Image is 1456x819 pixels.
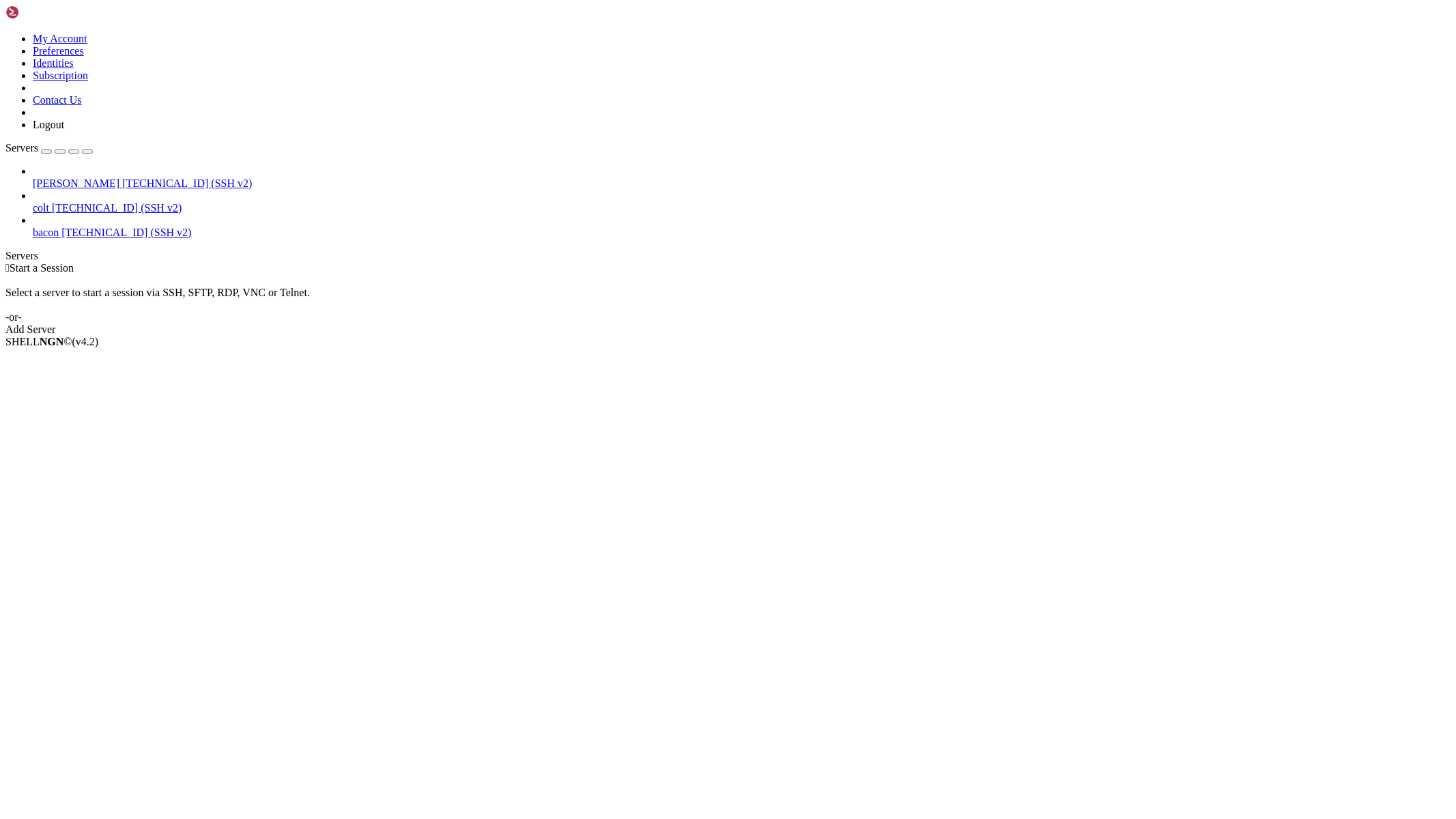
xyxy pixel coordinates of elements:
[61,227,191,238] span: [TECHNICAL_ID] (SSH v2)
[33,227,59,238] span: bacon
[33,214,1451,239] li: bacon [TECHNICAL_ID] (SSH v2)
[33,94,82,106] a: Contact Us
[33,202,49,214] span: colt
[33,190,1451,214] li: colt [TECHNICAL_ID] (SSH v2)
[5,336,98,347] span: SHELL ©
[33,177,119,189] span: [PERSON_NAME]
[5,274,1451,324] div: Select a server to start a session via SSH, SFTP, RDP, VNC or Telnet. -or-
[5,250,1451,262] div: Servers
[122,177,252,189] span: [TECHNICAL_ID] (SSH v2)
[10,262,74,274] span: Start a Session
[33,119,64,130] a: Logout
[72,336,99,347] span: 4.2.0
[5,142,93,154] a: Servers
[5,142,38,154] span: Servers
[33,202,1451,214] a: colt [TECHNICAL_ID] (SSH v2)
[33,45,84,57] a: Preferences
[40,336,64,347] b: NGN
[33,165,1451,190] li: [PERSON_NAME] [TECHNICAL_ID] (SSH v2)
[5,5,84,19] img: Shellngn
[52,202,182,214] span: [TECHNICAL_ID] (SSH v2)
[33,177,1451,190] a: [PERSON_NAME] [TECHNICAL_ID] (SSH v2)
[33,33,87,44] a: My Account
[5,262,10,274] span: 
[33,57,74,69] a: Identities
[33,227,1451,239] a: bacon [TECHNICAL_ID] (SSH v2)
[5,324,1451,336] div: Add Server
[33,70,88,81] a: Subscription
